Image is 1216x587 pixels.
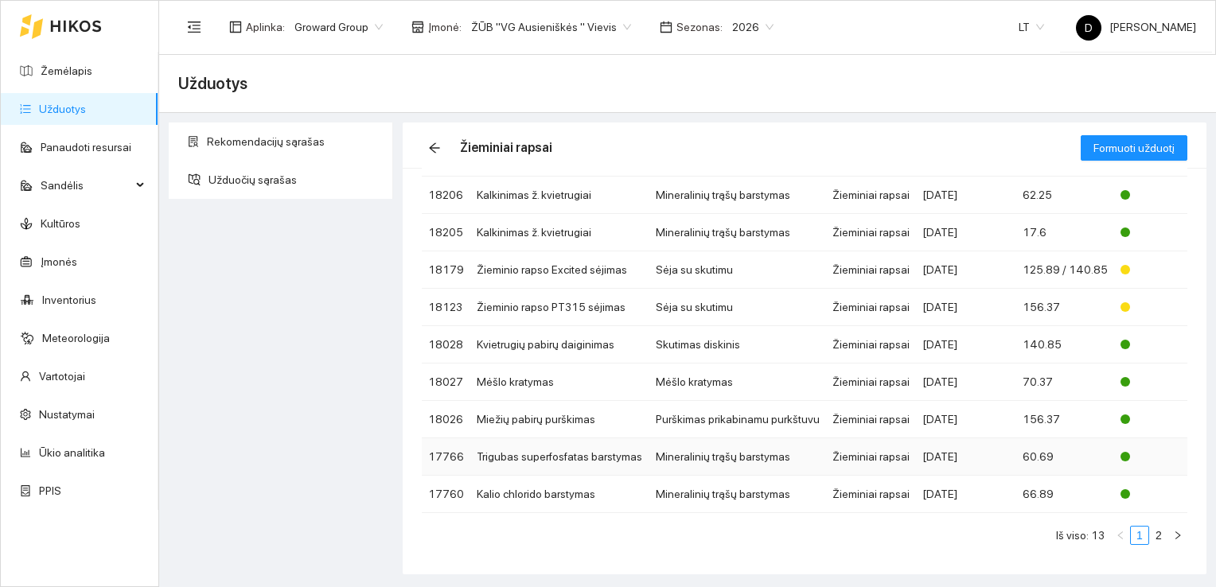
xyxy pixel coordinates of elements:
[422,401,470,438] td: 18026
[428,18,462,36] span: Įmonė :
[922,448,1009,465] div: [DATE]
[42,293,96,306] a: Inventorius
[471,15,631,39] span: ŽŪB "VG Ausieniškės " Vievis
[41,217,80,230] a: Kultūros
[39,103,86,115] a: Užduotys
[422,289,470,326] td: 18123
[922,186,1009,204] div: [DATE]
[423,142,446,154] span: arrow-left
[1093,139,1175,157] span: Formuoti užduotį
[649,326,826,363] td: Skutimas diskinis
[649,251,826,289] td: Sėja su skutimu
[1023,263,1108,276] span: 125.89 / 140.85
[1019,15,1044,39] span: LT
[649,289,826,326] td: Sėja su skutimu
[826,476,916,513] td: Žieminiai rapsai
[1016,363,1114,401] td: 70.37
[39,446,105,459] a: Ūkio analitika
[1056,526,1105,545] li: Iš viso: 13
[649,476,826,513] td: Mineralinių trąšų barstymas
[1016,401,1114,438] td: 156.37
[207,126,380,157] span: Rekomendacijų sąrašas
[826,363,916,401] td: Žieminiai rapsai
[422,251,470,289] td: 18179
[1016,177,1114,214] td: 62.25
[470,214,649,251] td: Kalkinimas ž. kvietrugiai
[922,410,1009,428] div: [DATE]
[826,326,916,363] td: Žieminiai rapsai
[1168,526,1187,545] button: right
[1150,527,1167,544] a: 2
[922,336,1009,353] div: [DATE]
[1085,15,1093,41] span: D
[1016,214,1114,251] td: 17.6
[294,15,383,39] span: Groward Group
[922,373,1009,391] div: [DATE]
[649,214,826,251] td: Mineralinių trąšų barstymas
[422,363,470,401] td: 18027
[470,476,649,513] td: Kalio chlorido barstymas
[42,332,110,344] a: Meteorologija
[922,224,1009,241] div: [DATE]
[732,15,774,39] span: 2026
[470,326,649,363] td: Kvietrugių pabirų daiginimas
[826,289,916,326] td: Žieminiai rapsai
[922,485,1009,503] div: [DATE]
[1111,526,1130,545] button: left
[1168,526,1187,545] li: Pirmyn
[660,21,672,33] span: calendar
[411,21,424,33] span: shop
[649,401,826,438] td: Purškimas prikabinamu purkštuvu
[422,326,470,363] td: 18028
[229,21,242,33] span: layout
[649,177,826,214] td: Mineralinių trąšų barstymas
[422,476,470,513] td: 17760
[470,401,649,438] td: Miežių pabirų purškimas
[1016,326,1114,363] td: 140.85
[1016,289,1114,326] td: 156.37
[1131,527,1148,544] a: 1
[1016,438,1114,476] td: 60.69
[246,18,285,36] span: Aplinka :
[1116,531,1125,540] span: left
[1149,526,1168,545] li: 2
[460,138,552,157] div: Žieminiai rapsai
[187,20,201,34] span: menu-fold
[470,289,649,326] td: Žieminio rapso PT315 sėjimas
[1130,526,1149,545] li: 1
[826,251,916,289] td: Žieminiai rapsai
[470,438,649,476] td: Trigubas superfosfatas barstymas
[41,141,131,154] a: Panaudoti resursai
[470,251,649,289] td: Žieminio rapso Excited sėjimas
[422,214,470,251] td: 18205
[39,484,61,497] a: PPIS
[39,370,85,383] a: Vartotojai
[676,18,723,36] span: Sezonas :
[39,408,95,421] a: Nustatymai
[826,214,916,251] td: Žieminiai rapsai
[422,135,447,161] button: arrow-left
[826,177,916,214] td: Žieminiai rapsai
[422,438,470,476] td: 17766
[1173,531,1183,540] span: right
[188,136,199,147] span: solution
[470,363,649,401] td: Mėšlo kratymas
[41,169,131,201] span: Sandėlis
[41,255,77,268] a: Įmonės
[178,11,210,43] button: menu-fold
[209,164,380,196] span: Užduočių sąrašas
[1076,21,1196,33] span: [PERSON_NAME]
[470,177,649,214] td: Kalkinimas ž. kvietrugiai
[826,401,916,438] td: Žieminiai rapsai
[649,363,826,401] td: Mėšlo kratymas
[1111,526,1130,545] li: Atgal
[922,298,1009,316] div: [DATE]
[422,177,470,214] td: 18206
[649,438,826,476] td: Mineralinių trąšų barstymas
[1016,476,1114,513] td: 66.89
[41,64,92,77] a: Žemėlapis
[826,438,916,476] td: Žieminiai rapsai
[922,261,1009,278] div: [DATE]
[178,71,247,96] span: Užduotys
[1081,135,1187,161] button: Formuoti užduotį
